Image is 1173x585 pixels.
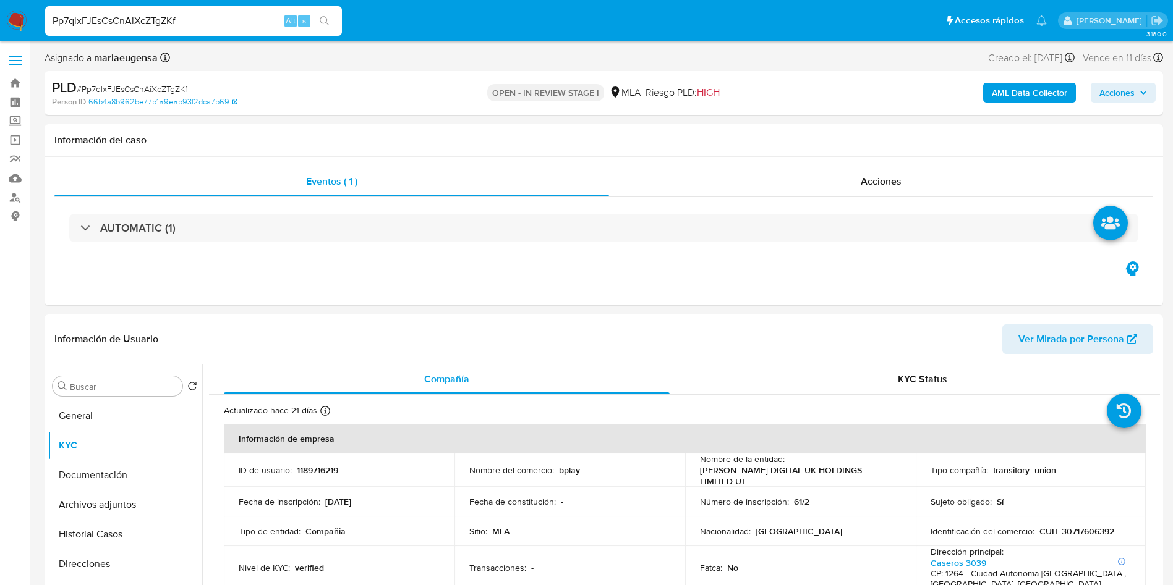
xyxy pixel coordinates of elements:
[305,526,346,537] p: Compañia
[1002,324,1153,354] button: Ver Mirada por Persona
[700,562,722,573] p: Fatca :
[88,96,237,107] a: 66b4a8b962be77b159e5b93f2dca7b69
[561,496,563,507] p: -
[92,51,158,65] b: mariaeugensa
[48,490,202,520] button: Archivos adjuntos
[48,401,202,431] button: General
[1099,83,1135,103] span: Acciones
[983,83,1076,103] button: AML Data Collector
[70,381,177,392] input: Buscar
[988,49,1075,66] div: Creado el: [DATE]
[469,465,554,476] p: Nombre del comercio :
[469,562,526,573] p: Transacciones :
[77,83,187,95] span: # Pp7qlxFJEsCsCnAiXcZTgZKf
[993,465,1056,476] p: transitory_union
[727,562,738,573] p: No
[295,562,324,573] p: verified
[306,174,357,188] span: Eventos ( 1 )
[239,465,292,476] p: ID de usuario :
[861,174,902,188] span: Acciones
[1036,15,1047,26] a: Notificaciones
[931,526,1034,537] p: Identificación del comercio :
[69,214,1138,242] div: AUTOMATIC (1)
[54,134,1153,146] h1: Información del caso
[48,460,202,490] button: Documentación
[52,96,86,107] b: Person ID
[325,496,351,507] p: [DATE]
[239,562,290,573] p: Nivel de KYC :
[302,15,306,27] span: s
[297,465,338,476] p: 1189716219
[1091,83,1156,103] button: Acciones
[559,465,580,476] p: bplay
[45,13,342,29] input: Buscar usuario o caso...
[794,496,809,507] p: 61/2
[224,405,317,416] p: Actualizado hace 21 días
[697,85,720,99] span: HIGH
[700,453,785,465] p: Nombre de la entidad :
[931,546,1004,557] p: Dirección principal :
[48,549,202,579] button: Direcciones
[1039,526,1114,537] p: CUIT 30717606392
[487,84,604,101] p: OPEN - IN REVIEW STAGE I
[931,465,988,476] p: Tipo compañía :
[48,431,202,460] button: KYC
[1151,14,1164,27] a: Salir
[239,526,301,537] p: Tipo de entidad :
[700,526,751,537] p: Nacionalidad :
[424,372,469,386] span: Compañía
[187,381,197,395] button: Volver al orden por defecto
[312,12,337,30] button: search-icon
[469,496,556,507] p: Fecha de constitución :
[239,496,320,507] p: Fecha de inscripción :
[931,496,992,507] p: Sujeto obligado :
[1018,324,1124,354] span: Ver Mirada por Persona
[45,51,158,65] span: Asignado a
[469,526,487,537] p: Sitio :
[54,333,158,345] h1: Información de Usuario
[531,562,534,573] p: -
[492,526,510,537] p: MLA
[992,83,1067,103] b: AML Data Collector
[700,496,789,507] p: Número de inscripción :
[700,465,896,487] p: [PERSON_NAME] DIGITAL UK HOLDINGS LIMITED UT
[609,86,641,99] div: MLA
[931,557,986,569] a: Caseros 3039
[224,424,1146,453] th: Información de empresa
[1077,15,1146,27] p: mariaeugenia.sanchez@mercadolibre.com
[1077,49,1080,66] span: -
[898,372,947,386] span: KYC Status
[646,86,720,99] span: Riesgo PLD:
[52,77,77,97] b: PLD
[1083,51,1151,65] span: Vence en 11 días
[955,14,1024,27] span: Accesos rápidos
[58,381,67,391] button: Buscar
[756,526,842,537] p: [GEOGRAPHIC_DATA]
[997,496,1004,507] p: Sí
[100,221,176,235] h3: AUTOMATIC (1)
[48,520,202,549] button: Historial Casos
[286,15,296,27] span: Alt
